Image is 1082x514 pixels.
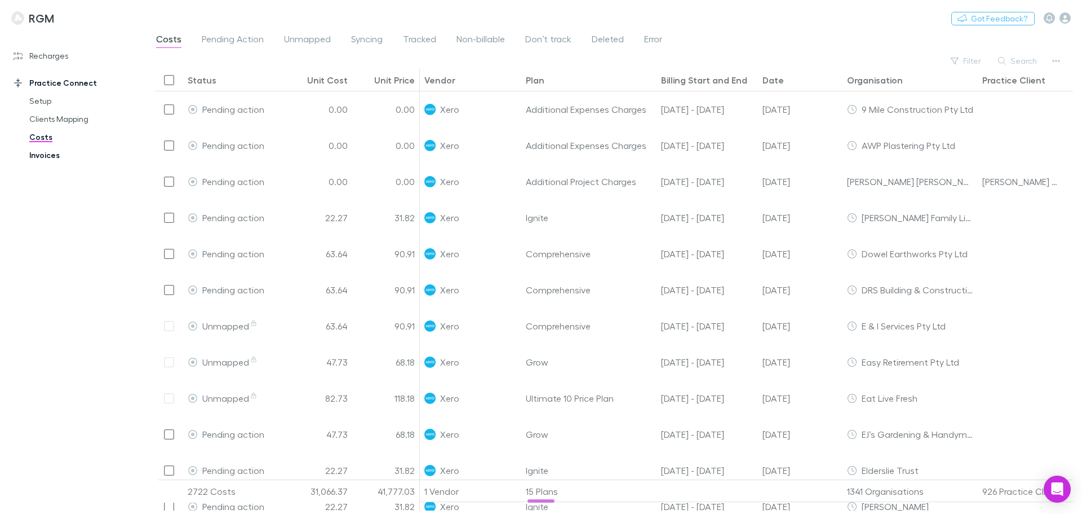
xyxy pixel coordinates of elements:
span: Pending action [202,465,264,476]
div: 0.00 [352,91,420,128]
div: 25 Jul - 24 Aug 25 [657,236,758,272]
div: Grow [521,416,657,453]
div: 25 Aug 2025 [758,272,842,308]
span: Non-billable [456,33,505,48]
span: Pending action [202,284,264,295]
a: Recharges [2,47,152,65]
img: Xero's Logo [424,465,436,476]
span: Xero [440,200,459,235]
a: RGM [5,5,61,32]
div: Grow [521,344,657,380]
div: Plan [526,74,544,86]
div: 63.64 [285,272,352,308]
span: 9 Mile Construction Pty Ltd [862,104,973,115]
div: 68.18 [352,416,420,453]
div: Comprehensive [521,236,657,272]
div: 25 Aug 2025 [758,128,842,164]
span: Pending action [202,212,264,223]
span: Unmapped [202,393,258,403]
div: Organisation [847,74,903,86]
div: 63.64 [285,308,352,344]
div: 47.73 [285,416,352,453]
div: 25 Jul - 24 Aug 25 [657,453,758,489]
span: Pending action [202,248,264,259]
span: Unmapped [202,357,258,367]
span: [PERSON_NAME] Family Livestock Pty Ltd [862,212,1029,223]
div: 22.27 [285,200,352,236]
div: Ignite [521,200,657,236]
div: 25 Aug 2025 [758,344,842,380]
span: Syncing [351,33,383,48]
button: Search [992,54,1044,68]
div: 25 Jul - 24 Aug 25 [657,128,758,164]
div: 25 Jul - 24 Aug 25 [657,200,758,236]
h3: RGM [29,11,54,25]
div: 25 Aug 2025 [758,380,842,416]
div: Date [762,74,784,86]
div: Vendor [424,74,455,86]
span: Easy Retirement Pty Ltd [862,357,959,367]
img: Xero's Logo [424,357,436,368]
div: 90.91 [352,272,420,308]
div: 25 Aug 2025 [758,416,842,453]
div: 25 Jul - 24 Aug 25 [657,91,758,128]
span: Error [644,33,662,48]
span: Unmapped [284,33,331,48]
div: Comprehensive [521,272,657,308]
div: 47.73 [285,344,352,380]
div: 25 Aug 2025 [758,236,842,272]
div: 25 Aug 2025 [758,164,842,200]
div: 2722 Costs [183,480,285,503]
span: Xero [440,128,459,163]
div: Ultimate 10 Price Plan [521,380,657,416]
img: RGM's Logo [11,11,24,25]
span: Eat Live Fresh [862,393,917,403]
span: Xero [440,453,459,488]
div: 25 Jul - 24 Aug 25 [657,344,758,380]
span: Unmapped [202,320,258,331]
img: Xero's Logo [424,248,436,260]
div: 25 Aug 2025 [758,308,842,344]
img: Xero's Logo [424,393,436,404]
div: Unit Price [374,74,415,86]
div: Status [188,74,216,86]
a: Setup [18,92,152,110]
button: Got Feedback? [951,12,1035,25]
div: [PERSON_NAME] [PERSON_NAME] [847,164,973,199]
img: Xero's Logo [424,284,436,296]
img: Xero's Logo [424,429,436,440]
span: Pending Action [202,33,264,48]
div: 90.91 [352,236,420,272]
div: 1 Vendor [420,480,521,503]
div: Unit Cost [307,74,348,86]
div: Additional Project Charges [521,164,657,200]
div: 25 Aug 2025 [758,453,842,489]
div: Additional Expenses Charges [521,128,657,164]
span: Xero [440,344,459,380]
div: Comprehensive [521,308,657,344]
div: 25 Jul - 24 Aug 25 [657,272,758,308]
div: 15 Plans [521,480,657,503]
div: 0.00 [285,128,352,164]
span: Xero [440,272,459,307]
button: Filter [945,54,988,68]
a: Clients Mapping [18,110,152,128]
div: Practice Client [982,74,1045,86]
div: 82.73 [285,380,352,416]
span: Pending action [202,176,264,187]
span: Dowel Earthworks Pty Ltd [862,248,968,259]
div: 0.00 [352,164,420,200]
span: Tracked [403,33,436,48]
div: Ignite [521,453,657,489]
span: Deleted [592,33,624,48]
a: Invoices [18,146,152,164]
span: DRS Building & Construction Pty Ltd [862,284,1009,295]
div: 90.91 [352,308,420,344]
span: Pending action [202,429,264,440]
div: 118.18 [352,380,420,416]
span: Xero [440,308,459,344]
a: Costs [18,128,152,146]
span: Pending action [202,104,264,115]
div: 0.00 [285,164,352,200]
div: 41,777.03 [352,480,420,503]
